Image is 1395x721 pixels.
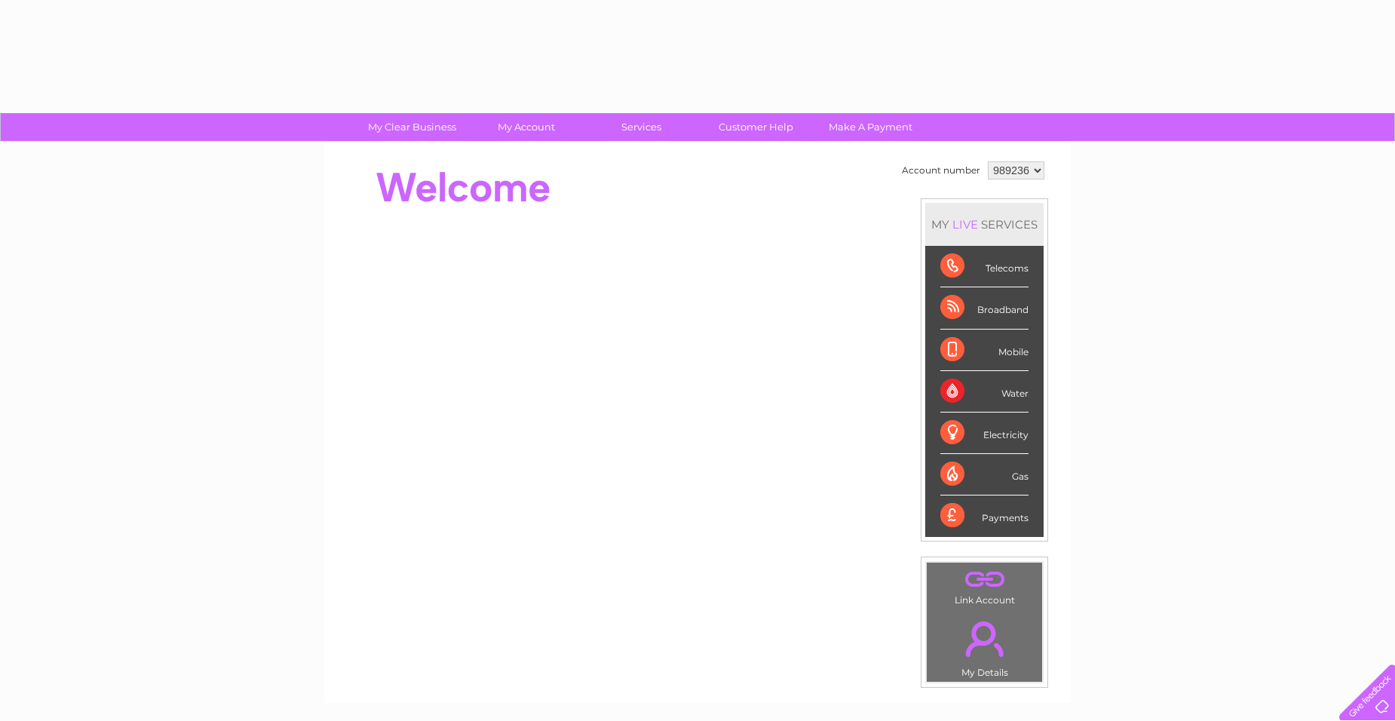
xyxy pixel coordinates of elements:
div: Broadband [940,287,1029,329]
a: Services [579,113,704,141]
a: Customer Help [694,113,818,141]
div: Gas [940,454,1029,495]
div: Payments [940,495,1029,536]
td: Account number [898,158,984,183]
td: My Details [926,609,1043,683]
div: MY SERVICES [925,203,1044,246]
a: . [931,566,1038,593]
div: Electricity [940,413,1029,454]
a: . [931,612,1038,665]
div: LIVE [949,217,981,232]
div: Telecoms [940,246,1029,287]
div: Water [940,371,1029,413]
a: Make A Payment [808,113,933,141]
a: My Clear Business [350,113,474,141]
a: My Account [464,113,589,141]
div: Mobile [940,330,1029,371]
td: Link Account [926,562,1043,609]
